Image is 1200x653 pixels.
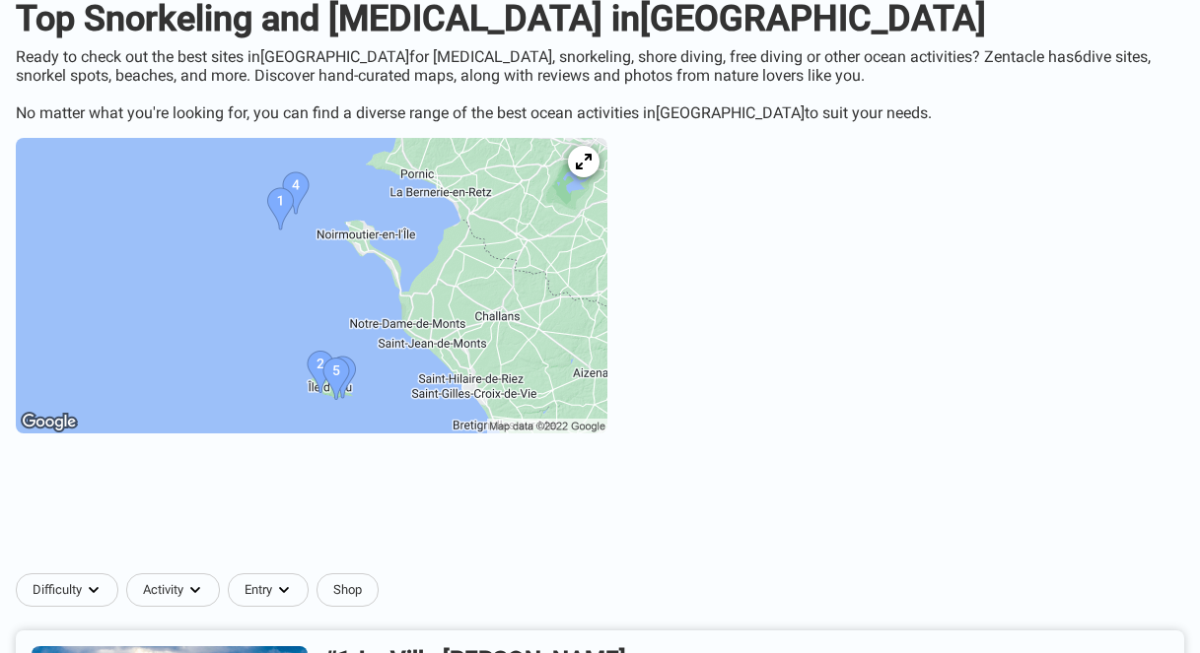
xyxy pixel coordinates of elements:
button: Entrydropdown caret [228,573,317,607]
span: Difficulty [33,582,82,598]
a: Shop [317,573,379,607]
span: Entry [245,582,272,598]
button: Activitydropdown caret [126,573,228,607]
iframe: Advertisement [122,469,1079,557]
img: dropdown caret [276,582,292,598]
button: Difficultydropdown caret [16,573,126,607]
img: Vendée dive site map [16,138,607,433]
span: Activity [143,582,183,598]
img: dropdown caret [187,582,203,598]
img: dropdown caret [86,582,102,598]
